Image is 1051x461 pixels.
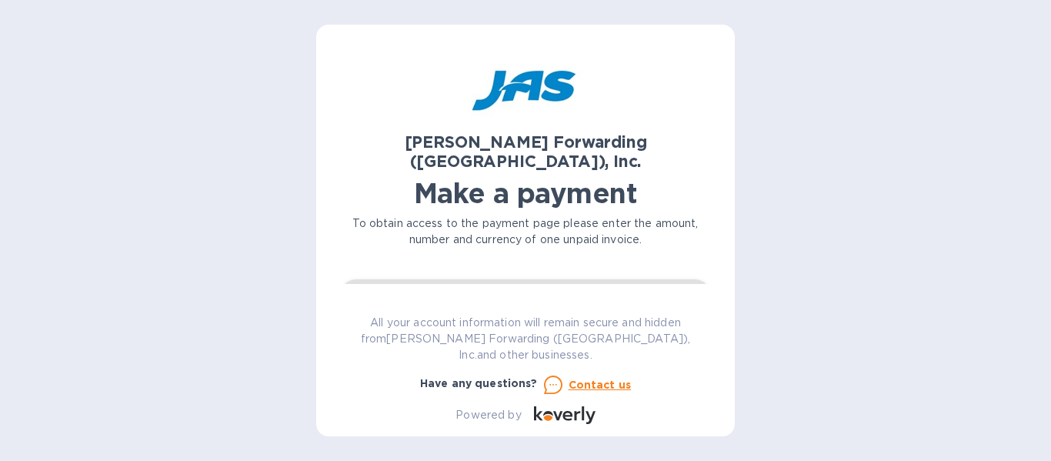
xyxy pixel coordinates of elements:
u: Contact us [569,379,632,391]
b: Have any questions? [420,377,538,389]
h1: Make a payment [341,177,710,209]
p: To obtain access to the payment page please enter the amount, number and currency of one unpaid i... [341,215,710,248]
b: [PERSON_NAME] Forwarding ([GEOGRAPHIC_DATA]), Inc. [405,132,647,171]
p: Powered by [455,407,521,423]
p: All your account information will remain secure and hidden from [PERSON_NAME] Forwarding ([GEOGRA... [341,315,710,363]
